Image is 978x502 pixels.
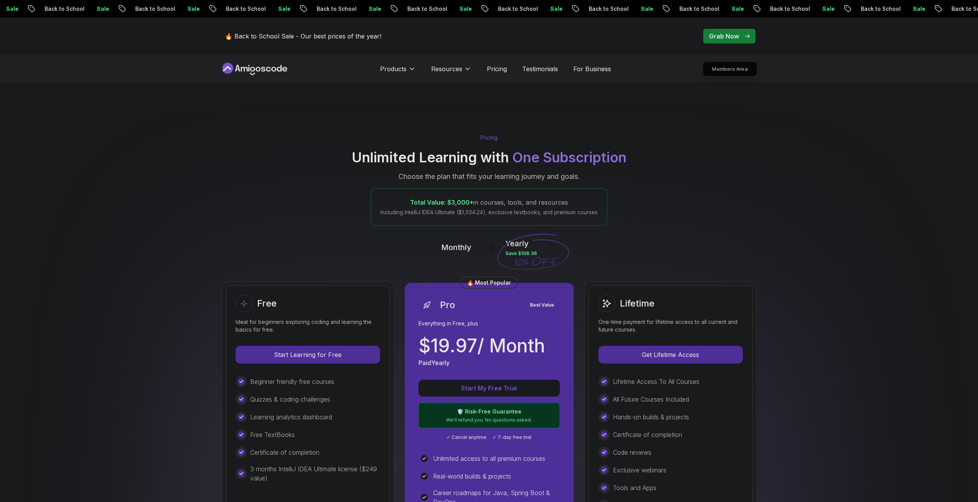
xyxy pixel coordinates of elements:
[250,448,319,457] p: Certificate of completion
[816,5,841,13] p: Sale
[613,465,666,475] p: Exclusive webinars
[418,380,560,397] button: Start My Free Trial
[250,377,334,386] p: Beginner friendly free courses
[764,5,816,13] p: Back to School
[250,395,330,404] p: Quizzes & coding challenges
[352,150,626,165] h2: Unlimited Learning with
[225,32,381,41] p: 🔥 Back to School Sale - Our best prices of the year!
[709,32,739,41] p: Grab Now
[480,134,498,142] p: Pricing
[380,198,598,207] p: in courses, tools, and resources
[236,346,380,364] button: Start Learning for Free
[620,297,654,310] h2: Lifetime
[613,448,651,457] p: Code reviews
[311,5,363,13] p: Back to School
[726,5,750,13] p: Sale
[441,242,472,253] p: Monthly
[423,417,555,423] p: We'll refund you. No questions asked.
[613,377,699,386] p: Lifetime Access To All Courses
[431,64,462,73] p: Resources
[257,297,277,310] h2: Free
[522,64,558,73] a: Testimonials
[399,171,580,182] p: Choose the plan that fits your learning journey and goals.
[433,472,511,481] p: Real-world builds & projects
[272,5,297,13] p: Sale
[598,318,743,334] p: One-time payment for lifetime access to all current and future courses.
[431,64,472,80] button: Resources
[423,408,555,415] p: 🛡️ Risk-Free Guarantee
[363,5,387,13] p: Sale
[613,412,689,422] p: Hands-on builds & projects
[635,5,659,13] p: Sale
[583,5,635,13] p: Back to School
[598,346,743,364] button: Get Lifetime Access
[703,62,757,76] a: Members Area
[673,5,726,13] p: Back to School
[380,208,598,216] p: Including IntelliJ IDEA Ultimate ($1,034.24), exclusive textbooks, and premium courses
[907,5,932,13] p: Sale
[703,62,756,75] p: Members Area
[250,412,332,422] p: Learning analytics dashboard
[512,149,626,166] span: One Subscription
[129,5,181,13] p: Back to School
[525,301,559,309] p: Best Value
[250,430,295,439] p: Free TextBooks
[613,430,682,439] p: Certificate of completion
[492,5,544,13] p: Back to School
[380,64,416,80] button: Products
[250,464,380,483] p: 3 months IntelliJ IDEA Ultimate license ($249 value)
[236,351,380,359] a: Start Learning for Free
[613,395,689,404] p: All Future Courses Included
[573,64,611,73] a: For Business
[433,454,545,463] p: Unlimited access to all premium courses
[440,299,455,311] h2: Pro
[487,64,507,73] a: Pricing
[410,198,473,206] span: Total Value: $3,000+
[181,5,206,13] p: Sale
[418,337,545,355] p: $ 19.97 / Month
[380,64,407,73] p: Products
[38,5,91,13] p: Back to School
[453,5,478,13] p: Sale
[544,5,569,13] p: Sale
[418,384,560,392] a: Start My Free Trial
[613,483,656,492] p: Tools and Apps
[220,5,272,13] p: Back to School
[428,384,551,393] p: Start My Free Trial
[418,358,450,367] p: Paid Yearly
[401,5,453,13] p: Back to School
[236,318,380,334] p: Ideal for beginners exploring coding and learning the basics for free.
[493,434,531,440] span: ✓ 7-day free trial
[598,351,743,359] a: Get Lifetime Access
[418,320,560,327] p: Everything in Free, plus
[447,434,487,440] span: ✓ Cancel anytime
[91,5,115,13] p: Sale
[855,5,907,13] p: Back to School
